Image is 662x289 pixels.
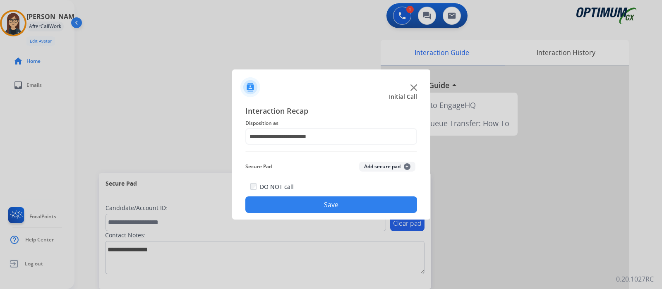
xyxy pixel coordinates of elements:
span: Initial Call [389,93,417,101]
button: Save [245,196,417,213]
img: contactIcon [240,77,260,97]
span: Interaction Recap [245,105,417,118]
button: Add secure pad+ [359,162,415,172]
span: Secure Pad [245,162,272,172]
span: Disposition as [245,118,417,128]
span: + [404,163,410,170]
img: contact-recap-line.svg [245,151,417,152]
label: DO NOT call [260,183,294,191]
p: 0.20.1027RC [616,274,654,284]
